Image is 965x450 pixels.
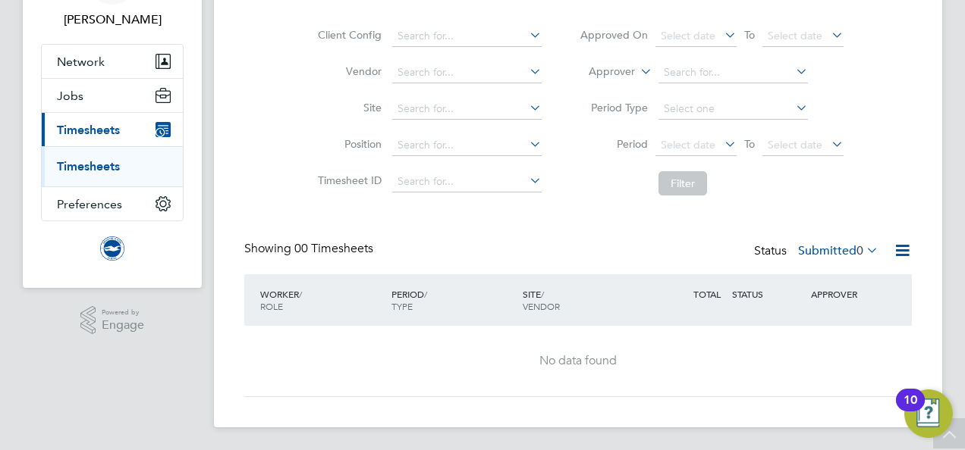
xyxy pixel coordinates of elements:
[244,241,376,257] div: Showing
[41,11,184,29] span: Emma Haines
[541,288,544,300] span: /
[260,300,283,312] span: ROLE
[57,159,120,173] a: Timesheets
[42,113,183,146] button: Timesheets
[768,29,822,42] span: Select date
[100,236,124,261] img: brightonandhovealbion-logo-retina.png
[313,64,382,78] label: Vendor
[392,62,542,83] input: Search for...
[57,197,122,211] span: Preferences
[391,300,413,312] span: TYPE
[523,300,560,312] span: VENDOR
[313,137,382,151] label: Position
[580,137,648,151] label: Period
[857,243,863,258] span: 0
[313,28,382,42] label: Client Config
[580,28,648,42] label: Approved On
[754,241,882,262] div: Status
[567,64,635,80] label: Approver
[392,171,542,192] input: Search for...
[42,79,183,112] button: Jobs
[728,280,807,308] div: STATUS
[768,138,822,152] span: Select date
[392,98,542,120] input: Search for...
[259,353,897,369] div: No data found
[256,280,388,320] div: WORKER
[740,134,759,154] span: To
[904,389,953,438] button: Open Resource Center, 10 new notifications
[904,400,917,420] div: 10
[388,280,519,320] div: PERIOD
[42,187,183,220] button: Preferences
[102,306,144,319] span: Powered by
[392,26,542,47] input: Search for...
[424,288,427,300] span: /
[313,173,382,187] label: Timesheet ID
[807,280,886,308] div: APPROVER
[798,243,879,258] label: Submitted
[661,29,715,42] span: Select date
[102,319,144,332] span: Engage
[659,171,707,195] button: Filter
[294,241,373,256] span: 00 Timesheets
[740,25,759,45] span: To
[299,288,302,300] span: /
[41,236,184,261] a: Go to home page
[661,138,715,152] span: Select date
[42,146,183,186] div: Timesheets
[313,101,382,114] label: Site
[693,288,721,300] span: TOTAL
[42,45,183,78] button: Network
[519,280,650,320] div: SITE
[57,123,120,137] span: Timesheets
[580,101,648,114] label: Period Type
[392,135,542,156] input: Search for...
[57,55,105,69] span: Network
[80,306,145,335] a: Powered byEngage
[659,98,808,120] input: Select one
[659,62,808,83] input: Search for...
[57,89,83,103] span: Jobs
